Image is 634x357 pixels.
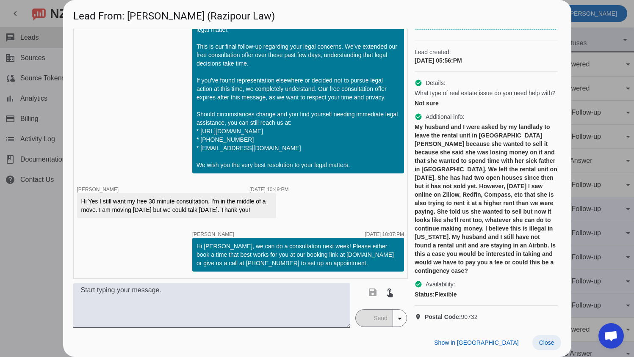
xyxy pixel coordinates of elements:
[425,313,478,321] span: 90732
[415,290,558,299] div: Flexible
[532,335,561,350] button: Close
[415,313,425,320] mat-icon: location_on
[415,291,435,298] strong: Status:
[539,339,554,346] span: Close
[197,17,400,169] div: Hey [PERSON_NAME], just checking in to see if you still need help with your legal matter. This is...
[77,187,119,192] span: [PERSON_NAME]
[249,187,288,192] div: [DATE] 10:49:PM
[425,313,461,320] strong: Postal Code:
[197,242,400,267] div: Hi [PERSON_NAME], we can do a consultation next week! Please either book a time that best works f...
[427,335,525,350] button: Show in [GEOGRAPHIC_DATA]
[415,48,558,56] span: Lead created:
[395,313,405,324] mat-icon: arrow_drop_down
[426,113,465,121] span: Additional info:
[415,123,558,275] div: My husband and I were asked by my landlady to leave the rental unit in [GEOGRAPHIC_DATA][PERSON_N...
[434,339,518,346] span: Show in [GEOGRAPHIC_DATA]
[415,89,555,97] span: What type of real estate issue do you need help with?
[81,197,272,214] div: Hi Yes I still want my free 30 minute consultation. I'm in the middle of a move. I am moving [DAT...
[192,232,234,237] span: [PERSON_NAME]
[415,56,558,65] div: [DATE] 05:56:PM
[415,79,422,87] mat-icon: check_circle
[426,280,455,288] span: Availability:
[365,232,404,237] div: [DATE] 10:07:PM
[598,323,624,349] div: Open chat
[415,280,422,288] mat-icon: check_circle
[426,79,446,87] span: Details:
[385,287,395,297] mat-icon: touch_app
[415,99,558,107] div: Not sure
[415,113,422,121] mat-icon: check_circle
